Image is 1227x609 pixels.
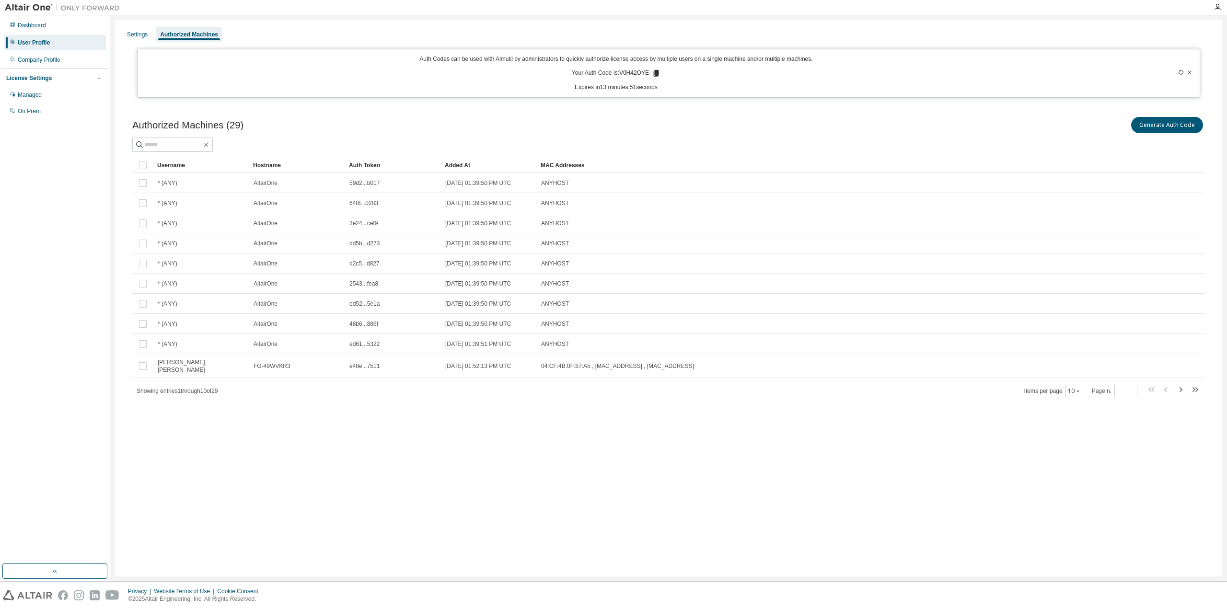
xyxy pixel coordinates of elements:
span: [DATE] 01:39:50 PM UTC [445,300,511,308]
img: linkedin.svg [90,590,100,600]
span: ANYHOST [541,240,569,247]
span: * (ANY) [158,280,177,287]
img: youtube.svg [105,590,119,600]
span: [DATE] 01:39:50 PM UTC [445,240,511,247]
span: ANYHOST [541,300,569,308]
span: * (ANY) [158,340,177,348]
span: * (ANY) [158,240,177,247]
span: * (ANY) [158,219,177,227]
span: AltairOne [254,240,278,247]
div: Privacy [128,587,154,595]
span: ANYHOST [541,179,569,187]
div: Username [157,158,245,173]
span: ANYHOST [541,340,569,348]
span: 48b6...886f [349,320,378,328]
span: [DATE] 01:39:50 PM UTC [445,179,511,187]
span: AltairOne [254,219,278,227]
button: 10 [1068,387,1081,395]
div: User Profile [18,39,50,46]
span: 3e24...cef9 [349,219,378,227]
span: AltairOne [254,300,278,308]
span: dd5b...d273 [349,240,380,247]
div: Website Terms of Use [154,587,217,595]
span: 59d2...b017 [349,179,380,187]
span: * (ANY) [158,260,177,267]
span: ANYHOST [541,219,569,227]
span: Page n. [1092,385,1137,397]
span: ANYHOST [541,280,569,287]
div: Auth Token [349,158,437,173]
p: Auth Codes can be used with Almutil by administrators to quickly authorize license access by mult... [143,55,1088,63]
button: Generate Auth Code [1131,117,1203,133]
img: instagram.svg [74,590,84,600]
div: Cookie Consent [217,587,264,595]
span: Authorized Machines (29) [132,120,243,131]
div: Managed [18,91,42,99]
span: e48e...7511 [349,362,380,370]
p: Your Auth Code is: V0H42OYE [572,69,660,78]
div: Company Profile [18,56,60,64]
span: AltairOne [254,320,278,328]
div: Hostname [253,158,341,173]
span: AltairOne [254,199,278,207]
span: [PERSON_NAME].[PERSON_NAME] [158,358,245,374]
span: Items per page [1024,385,1083,397]
img: Altair One [5,3,125,12]
span: [DATE] 01:39:50 PM UTC [445,260,511,267]
span: AltairOne [254,280,278,287]
div: Settings [127,31,148,38]
span: [DATE] 01:39:50 PM UTC [445,219,511,227]
p: Expires in 13 minutes, 51 seconds [143,83,1088,92]
span: * (ANY) [158,300,177,308]
div: Added At [445,158,533,173]
div: Authorized Machines [160,31,218,38]
span: ed61...5322 [349,340,380,348]
span: [DATE] 01:39:50 PM UTC [445,280,511,287]
span: AltairOne [254,260,278,267]
div: On Prem [18,107,41,115]
span: * (ANY) [158,199,177,207]
span: * (ANY) [158,179,177,187]
span: d2c5...d827 [349,260,380,267]
span: 2543...fea8 [349,280,378,287]
span: FG-49WVKR3 [254,362,290,370]
div: Dashboard [18,22,46,29]
span: * (ANY) [158,320,177,328]
span: ed52...5e1a [349,300,380,308]
p: © 2025 Altair Engineering, Inc. All Rights Reserved. [128,595,264,603]
div: License Settings [6,74,52,82]
span: 04:CF:4B:0F:87:A5 , [MAC_ADDRESS] , [MAC_ADDRESS] [541,362,694,370]
div: MAC Addresses [541,158,1104,173]
span: AltairOne [254,340,278,348]
img: facebook.svg [58,590,68,600]
span: Showing entries 1 through 10 of 29 [137,388,218,394]
span: [DATE] 01:52:13 PM UTC [445,362,511,370]
span: ANYHOST [541,260,569,267]
span: [DATE] 01:39:50 PM UTC [445,320,511,328]
span: [DATE] 01:39:50 PM UTC [445,199,511,207]
span: AltairOne [254,179,278,187]
img: altair_logo.svg [3,590,52,600]
span: 64f8...0283 [349,199,378,207]
span: ANYHOST [541,199,569,207]
span: [DATE] 01:39:51 PM UTC [445,340,511,348]
span: ANYHOST [541,320,569,328]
